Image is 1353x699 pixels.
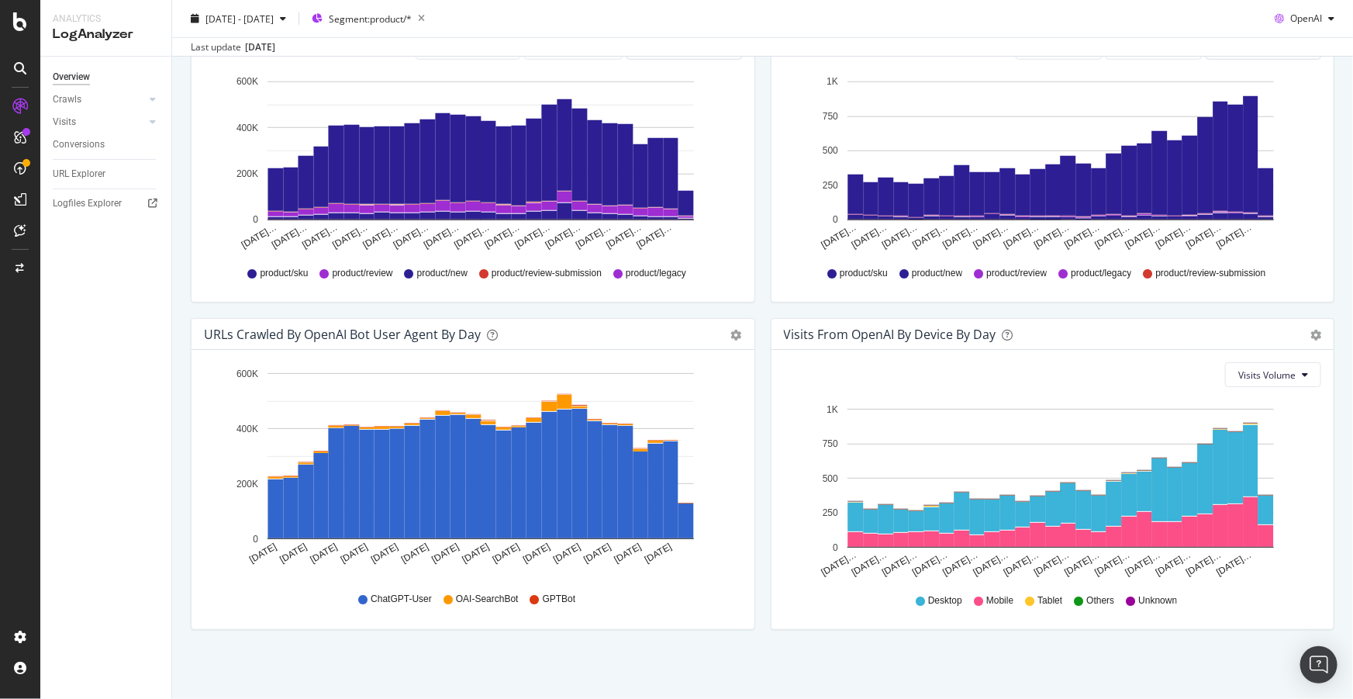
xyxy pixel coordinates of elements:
[278,542,309,566] text: [DATE]
[247,542,278,566] text: [DATE]
[822,180,837,191] text: 250
[53,196,122,212] div: Logfiles Explorer
[822,507,837,518] text: 250
[53,114,76,130] div: Visits
[784,72,1317,252] svg: A chart.
[399,542,430,566] text: [DATE]
[245,40,275,54] div: [DATE]
[822,473,837,484] text: 500
[492,267,602,280] span: product/review-submission
[1086,594,1114,607] span: Others
[543,593,576,606] span: GPTBot
[53,137,160,153] a: Conversions
[53,114,145,130] a: Visits
[1290,12,1322,25] span: OpenAI
[53,92,81,108] div: Crawls
[53,26,159,43] div: LogAnalyzer
[53,166,160,182] a: URL Explorer
[417,267,468,280] span: product/new
[1310,330,1321,341] div: gear
[1238,369,1296,382] span: Visits Volume
[369,542,400,566] text: [DATE]
[53,137,105,153] div: Conversions
[1071,267,1131,280] span: product/legacy
[371,593,432,606] span: ChatGPT-User
[53,92,145,108] a: Crawls
[236,479,258,490] text: 200K
[1268,6,1341,31] button: OpenAI
[204,362,737,578] svg: A chart.
[822,111,837,122] text: 750
[185,6,292,31] button: [DATE] - [DATE]
[236,123,258,133] text: 400K
[822,438,837,449] text: 750
[236,169,258,180] text: 200K
[833,542,838,553] text: 0
[191,40,275,54] div: Last update
[986,594,1013,607] span: Mobile
[309,542,340,566] text: [DATE]
[1037,594,1062,607] span: Tablet
[928,594,962,607] span: Desktop
[253,215,258,226] text: 0
[613,542,644,566] text: [DATE]
[912,267,962,280] span: product/new
[1300,646,1337,683] div: Open Intercom Messenger
[236,77,258,88] text: 600K
[1138,594,1177,607] span: Unknown
[53,69,90,85] div: Overview
[333,267,393,280] span: product/review
[643,542,674,566] text: [DATE]
[827,404,838,415] text: 1K
[53,166,105,182] div: URL Explorer
[582,542,613,566] text: [DATE]
[461,542,492,566] text: [DATE]
[204,72,737,252] svg: A chart.
[1225,362,1321,387] button: Visits Volume
[339,542,370,566] text: [DATE]
[840,267,888,280] span: product/sku
[430,542,461,566] text: [DATE]
[731,330,742,341] div: gear
[822,146,837,157] text: 500
[833,215,838,226] text: 0
[456,593,519,606] span: OAI-SearchBot
[784,400,1317,580] svg: A chart.
[260,267,308,280] span: product/sku
[204,327,481,342] div: URLs Crawled by OpenAI bot User Agent By Day
[784,327,996,342] div: Visits From OpenAI By Device By Day
[305,6,431,31] button: Segment:product/*
[53,12,159,26] div: Analytics
[1155,267,1265,280] span: product/review-submission
[253,534,258,545] text: 0
[205,12,274,25] span: [DATE] - [DATE]
[986,267,1047,280] span: product/review
[626,267,686,280] span: product/legacy
[551,542,582,566] text: [DATE]
[53,69,160,85] a: Overview
[329,12,412,25] span: Segment: product/*
[236,369,258,379] text: 600K
[236,424,258,434] text: 400K
[827,77,838,88] text: 1K
[491,542,522,566] text: [DATE]
[521,542,552,566] text: [DATE]
[53,196,160,212] a: Logfiles Explorer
